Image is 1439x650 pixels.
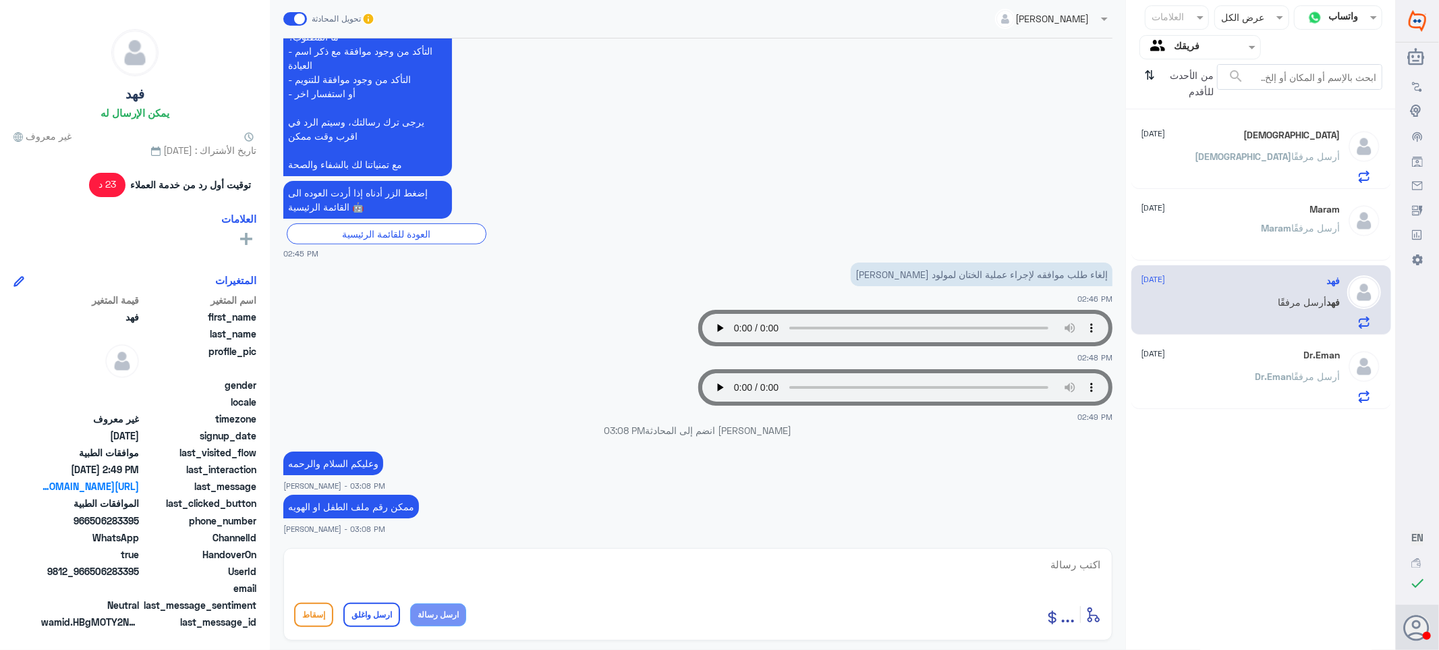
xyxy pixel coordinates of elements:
span: phone_number [142,514,256,528]
span: [DATE] [1141,202,1166,214]
span: null [41,581,139,595]
span: EN [1411,531,1423,543]
h5: ISJ [1244,130,1341,141]
p: 31/8/2025, 2:45 PM [283,181,452,219]
button: EN [1411,531,1423,545]
div: العودة للقائمة الرئيسية [287,223,486,244]
span: تحويل المحادثة [312,13,362,25]
input: ابحث بالإسم أو المكان أو إلخ.. [1218,65,1382,89]
span: ... [1061,602,1075,626]
span: قيمة المتغير [41,293,139,307]
span: locale [142,395,256,409]
h6: يمكن الإرسال له [101,107,169,119]
span: [DATE] [1141,348,1166,360]
button: إسقاط [294,603,333,627]
img: whatsapp.png [1305,7,1325,28]
span: الموافقات الطبية [41,496,139,510]
p: 31/8/2025, 2:46 PM [851,263,1112,286]
span: أرسل مرفقًا [1292,151,1341,162]
span: أرسل مرفقًا [1292,222,1341,234]
span: 03:08 PM [604,425,646,436]
span: اسم المتغير [142,293,256,307]
span: last_message [142,479,256,493]
span: last_message_id [142,615,256,629]
span: 02:49 PM [1077,412,1112,421]
button: ... [1061,599,1075,630]
span: last_clicked_button [142,496,256,510]
span: فهد [41,310,139,324]
audio: Your browser does not support the audio tag. [698,369,1113,406]
img: yourTeam.svg [1150,37,1170,57]
h6: المتغيرات [215,274,256,286]
span: 0 [41,598,139,612]
span: last_visited_flow [142,445,256,460]
span: gender [142,378,256,392]
span: email [142,581,256,595]
img: defaultAdmin.png [1347,275,1381,309]
audio: Your browser does not support the audio tag. [698,310,1113,346]
span: ChannelId [142,531,256,545]
span: true [41,547,139,562]
span: غير معروف [13,129,72,143]
span: 966506283395 [41,514,139,528]
span: [DEMOGRAPHIC_DATA] [1195,151,1292,162]
span: first_name [142,310,256,324]
span: Maram [1262,222,1292,234]
span: 2 [41,531,139,545]
span: UserId [142,564,256,578]
span: فهد [1327,296,1341,308]
span: أرسل مرفقًا [1292,371,1341,382]
img: defaultAdmin.png [112,30,158,76]
span: تاريخ الأشتراك : [DATE] [13,143,256,157]
p: 31/8/2025, 3:08 PM [283,452,383,475]
button: الصورة الشخصية [1405,615,1430,641]
span: HandoverOn [142,547,256,562]
i: ⇅ [1145,64,1156,99]
img: defaultAdmin.png [1347,350,1381,383]
span: موافقات الطبية [41,445,139,460]
span: 2025-08-31T11:44:20.676Z [41,429,139,443]
a: [URL][DOMAIN_NAME] [41,479,139,493]
img: defaultAdmin.png [1347,130,1381,163]
button: ارسل واغلق [343,603,400,627]
span: 23 د [89,173,126,197]
span: timezone [142,412,256,426]
div: العلامات [1150,9,1185,27]
span: [PERSON_NAME] - 03:08 PM [283,480,385,491]
h6: العلامات [221,213,256,225]
span: من الأحدث للأقدم [1160,64,1217,103]
span: profile_pic [142,344,256,375]
span: search [1228,68,1244,84]
span: توقيت أول رد من خدمة العملاء [131,178,252,192]
p: [PERSON_NAME] انضم إلى المحادثة [283,423,1112,437]
img: defaultAdmin.png [1347,204,1381,238]
h5: Maram [1310,204,1341,215]
img: defaultAdmin.png [105,344,139,378]
button: search [1228,65,1244,88]
span: wamid.HBgMOTY2NTA2MjgzMzk1FQIAEhggMkJGNEI3MjMyOEFFMUVENkNGNkIyREI5RDE1ODQyQzAA [41,615,139,629]
span: 02:46 PM [1077,294,1112,303]
button: ارسل رسالة [410,603,466,626]
span: 02:45 PM [283,248,318,259]
span: 02:48 PM [1077,353,1112,362]
span: 2025-08-31T11:49:33.976Z [41,462,139,477]
h5: فهد [125,86,144,102]
span: [DATE] [1141,273,1166,286]
span: null [41,378,139,392]
span: last_name [142,327,256,341]
span: [DATE] [1141,128,1166,140]
span: null [41,395,139,409]
h5: فهد [1327,275,1341,287]
span: last_interaction [142,462,256,477]
span: أرسل مرفقًا [1278,296,1327,308]
span: signup_date [142,429,256,443]
span: last_message_sentiment [142,598,256,612]
span: غير معروف [41,412,139,426]
i: check [1409,575,1426,591]
h5: Dr.Eman [1304,350,1341,361]
img: Widebot Logo [1409,10,1426,32]
span: [PERSON_NAME] - 03:08 PM [283,523,385,535]
span: 9812_966506283395 [41,564,139,578]
span: Dr.Eman [1255,371,1292,382]
p: 31/8/2025, 3:08 PM [283,495,419,518]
